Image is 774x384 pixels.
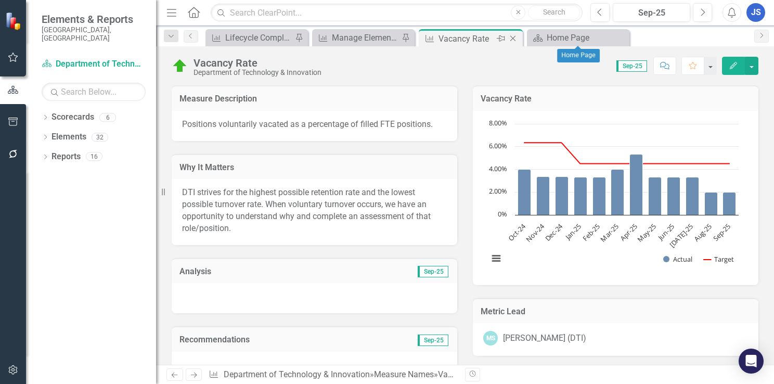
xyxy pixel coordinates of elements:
text: Nov-24 [524,221,546,244]
a: Reports [51,151,81,163]
text: Feb-25 [580,222,602,243]
input: Search Below... [42,83,146,101]
g: Actual, series 1 of 2. Bar series with 12 bars. [518,154,736,215]
text: [DATE]-25 [667,222,695,249]
svg: Interactive chart [483,119,744,275]
div: Vacancy Rate [438,32,494,45]
text: 2.00% [489,186,507,196]
a: Home Page [530,31,627,44]
span: Sep-25 [418,266,448,277]
div: Open Intercom Messenger [739,349,764,374]
div: Sep-25 [616,7,687,19]
path: May-25, 3.33. Actual. [649,177,662,215]
path: Nov-24, 3.35. Actual. [537,176,550,215]
path: Jun-25, 3.33. Actual. [667,177,680,215]
div: 6 [99,113,116,122]
h3: Recommendations [179,335,365,344]
div: Lifecycle Compliance [225,31,292,44]
path: Dec-24, 3.35. Actual. [556,176,569,215]
button: View chart menu, Chart [489,251,504,266]
div: Vacancy Rate [438,369,488,379]
div: 32 [92,133,108,142]
div: » » [209,369,457,381]
text: Jan-25 [562,222,583,242]
a: Department of Technology & Innovation [224,369,370,379]
path: Jul-25, 3.33. Actual. [686,177,699,215]
span: Positions voluntarily vacated as a percentage of filled FTE positions. [182,119,433,129]
div: [PERSON_NAME] (DTI) [503,332,586,344]
h3: Vacancy Rate [481,94,751,104]
a: Elements [51,131,86,143]
a: Department of Technology & Innovation [42,58,146,70]
img: ClearPoint Strategy [5,11,24,30]
text: Dec-24 [543,221,565,243]
button: Show Actual [663,254,692,264]
div: Manage Elements [332,31,399,44]
h3: Metric Lead [481,307,751,316]
path: Aug-25, 2. Actual. [705,192,718,215]
div: MS [483,331,498,345]
div: Department of Technology & Innovation [193,69,321,76]
text: Apr-25 [618,222,639,242]
text: 4.00% [489,164,507,173]
button: JS [746,3,765,22]
a: Measure Names [374,369,434,379]
div: Home Page [547,31,627,44]
a: Scorecards [51,111,94,123]
a: Lifecycle Compliance [208,31,292,44]
h3: Analysis [179,267,315,276]
a: Manage Elements [315,31,399,44]
path: Sep-25, 2. Actual. [723,192,736,215]
text: Jun-25 [655,222,676,242]
text: Mar-25 [598,222,620,244]
path: Mar-25, 3.99. Actual. [611,169,624,215]
button: Show Target [704,254,734,264]
div: Vacancy Rate [193,57,321,69]
h3: Why It Matters [179,163,449,172]
small: [GEOGRAPHIC_DATA], [GEOGRAPHIC_DATA] [42,25,146,43]
text: 8.00% [489,118,507,127]
text: Oct-24 [506,221,527,242]
path: Apr-25, 5.33. Actual. [630,154,643,215]
h3: Measure Description [179,94,449,104]
div: Chart. Highcharts interactive chart. [483,119,748,275]
text: Sep-25 [711,222,732,243]
path: Jan-25, 3.33. Actual. [574,177,587,215]
path: Oct-24, 4.02. Actual. [518,169,531,215]
span: Sep-25 [418,335,448,346]
div: Home Page [557,49,600,62]
text: 0% [498,209,507,219]
span: Search [543,8,565,16]
path: Feb-25, 3.33. Actual. [593,177,606,215]
button: Sep-25 [613,3,690,22]
text: Aug-25 [692,222,714,244]
span: Sep-25 [616,60,647,72]
span: DTI strives for the highest possible retention rate and the lowest possible turnover rate. When v... [182,187,431,233]
span: Elements & Reports [42,13,146,25]
text: May-25 [635,222,657,244]
input: Search ClearPoint... [211,4,583,22]
text: 6.00% [489,141,507,150]
button: Search [528,5,580,20]
img: On Target [172,58,188,74]
div: 16 [86,152,102,161]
